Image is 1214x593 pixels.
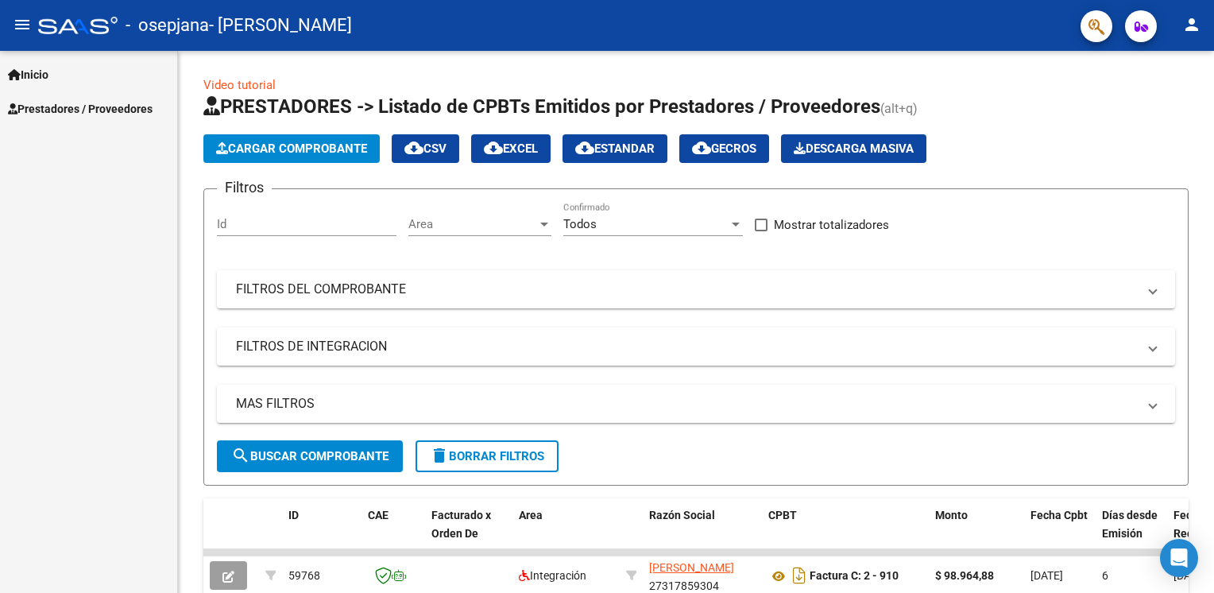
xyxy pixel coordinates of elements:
span: Cargar Comprobante [216,141,367,156]
div: Open Intercom Messenger [1160,539,1198,577]
strong: $ 98.964,88 [935,569,994,582]
span: CSV [404,141,447,156]
datatable-header-cell: Facturado x Orden De [425,498,512,568]
span: Area [519,509,543,521]
button: EXCEL [471,134,551,163]
mat-panel-title: FILTROS DE INTEGRACION [236,338,1137,355]
span: - osepjana [126,8,209,43]
button: Buscar Comprobante [217,440,403,472]
button: CSV [392,134,459,163]
button: Descarga Masiva [781,134,926,163]
span: Facturado x Orden De [431,509,491,540]
span: 6 [1102,569,1108,582]
a: Video tutorial [203,78,276,92]
span: Inicio [8,66,48,83]
mat-panel-title: MAS FILTROS [236,395,1137,413]
span: Días desde Emisión [1102,509,1158,540]
app-download-masive: Descarga masiva de comprobantes (adjuntos) [781,134,926,163]
mat-icon: delete [430,446,449,465]
span: - [PERSON_NAME] [209,8,352,43]
datatable-header-cell: Razón Social [643,498,762,568]
span: Descarga Masiva [794,141,914,156]
mat-expansion-panel-header: MAS FILTROS [217,385,1175,423]
span: Fecha Cpbt [1030,509,1088,521]
datatable-header-cell: Monto [929,498,1024,568]
span: Area [408,217,537,231]
mat-icon: cloud_download [404,138,423,157]
div: 27317859304 [649,559,756,592]
strong: Factura C: 2 - 910 [810,570,899,583]
h3: Filtros [217,176,272,199]
button: Cargar Comprobante [203,134,380,163]
span: Borrar Filtros [430,449,544,463]
mat-icon: cloud_download [692,138,711,157]
mat-icon: search [231,446,250,465]
span: Buscar Comprobante [231,449,389,463]
span: Monto [935,509,968,521]
mat-expansion-panel-header: FILTROS DE INTEGRACION [217,328,1175,366]
span: Mostrar totalizadores [774,215,889,234]
button: Borrar Filtros [416,440,559,472]
span: Integración [519,569,586,582]
span: (alt+q) [880,101,918,116]
mat-panel-title: FILTROS DEL COMPROBANTE [236,281,1137,298]
span: ID [288,509,299,521]
span: Estandar [575,141,655,156]
mat-icon: menu [13,15,32,34]
datatable-header-cell: Días desde Emisión [1096,498,1167,568]
datatable-header-cell: Fecha Cpbt [1024,498,1096,568]
span: PRESTADORES -> Listado de CPBTs Emitidos por Prestadores / Proveedores [203,95,880,118]
button: Estandar [563,134,667,163]
span: [DATE] [1030,569,1063,582]
datatable-header-cell: CPBT [762,498,929,568]
span: Prestadores / Proveedores [8,100,153,118]
datatable-header-cell: ID [282,498,361,568]
span: Razón Social [649,509,715,521]
mat-icon: cloud_download [484,138,503,157]
span: 59768 [288,569,320,582]
span: CAE [368,509,389,521]
mat-expansion-panel-header: FILTROS DEL COMPROBANTE [217,270,1175,308]
datatable-header-cell: Area [512,498,620,568]
span: CPBT [768,509,797,521]
button: Gecros [679,134,769,163]
mat-icon: cloud_download [575,138,594,157]
span: [PERSON_NAME] [649,561,734,574]
datatable-header-cell: CAE [361,498,425,568]
mat-icon: person [1182,15,1201,34]
i: Descargar documento [789,563,810,588]
span: Gecros [692,141,756,156]
span: EXCEL [484,141,538,156]
span: Todos [563,217,597,231]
